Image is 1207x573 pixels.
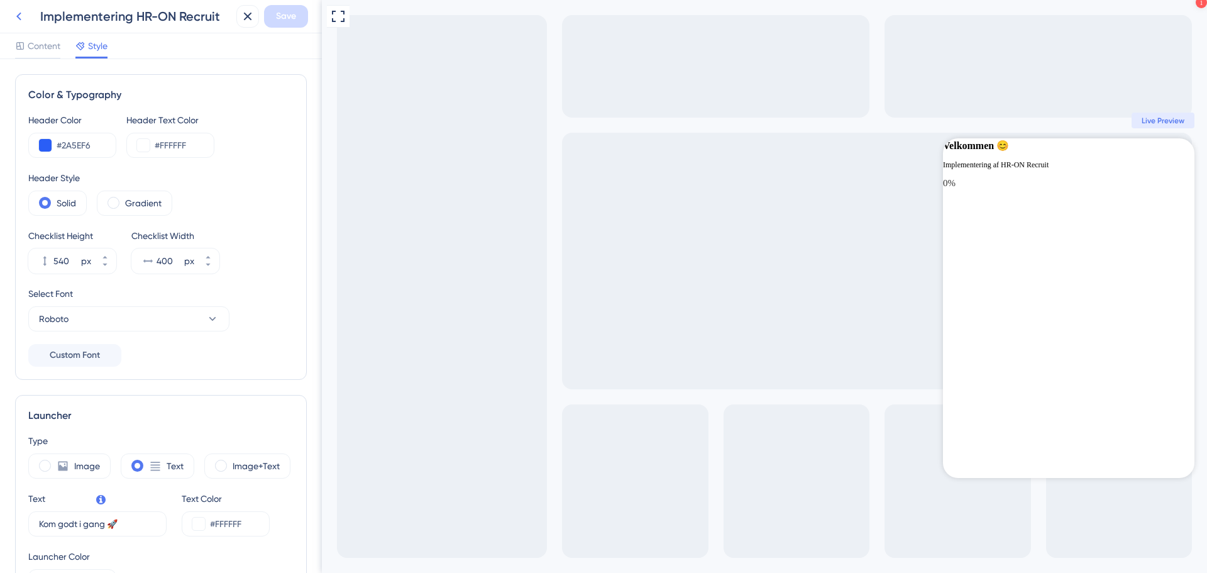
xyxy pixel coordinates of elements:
div: Type [28,433,294,448]
div: Header Color [28,113,116,128]
label: Gradient [125,196,162,211]
div: Checklist items [621,195,873,460]
label: Image+Text [233,459,280,474]
label: Image [74,459,100,474]
button: Save [264,5,308,28]
button: Roboto [28,306,229,331]
div: Text Color [182,491,270,506]
span: Roboto [39,311,69,326]
div: Velkommen 😊 [621,138,687,153]
button: px [94,261,116,274]
div: Checklist Height [28,228,116,243]
div: 0% [621,177,634,190]
input: Get Started [39,517,156,531]
input: px [157,253,182,269]
div: Launcher Color [28,549,116,564]
div: Header Text Color [126,113,214,128]
div: Text [28,491,45,506]
input: px [53,253,79,269]
div: Color & Typography [28,87,294,103]
div: Launcher [28,408,294,423]
div: px [81,253,91,269]
label: Text [167,459,184,474]
div: Implementering HR-ON Recruit [40,8,231,25]
div: Header Style [28,170,294,186]
span: Style [88,38,107,53]
span: Live Preview [820,116,863,126]
label: Solid [57,196,76,211]
span: Content [28,38,60,53]
div: px [184,253,194,269]
div: Close Checklist [857,138,873,153]
span: Custom Font [50,348,100,363]
button: px [197,248,219,261]
div: Implementering af HR-ON Recruit [621,159,727,171]
button: px [197,261,219,274]
button: Custom Font [28,344,121,367]
div: Checklist Width [131,228,219,243]
div: Select Font [28,286,294,301]
div: Checklist progress: 0% [621,177,873,190]
button: px [94,248,116,261]
div: Checklist Container [621,138,873,478]
span: Save [276,9,296,24]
